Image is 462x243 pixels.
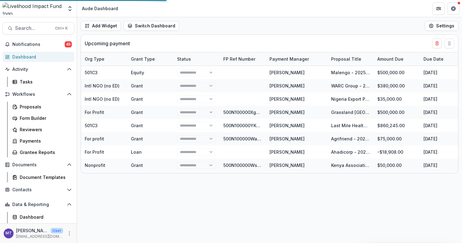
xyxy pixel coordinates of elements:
[6,231,12,235] div: Muthoni Thuo
[85,69,98,76] div: 501C3
[85,136,104,142] div: For profit
[20,174,69,180] div: Document Templates
[2,64,74,74] button: Open Activity
[220,56,259,62] div: FP Ref Number
[12,202,64,207] span: Data & Reporting
[127,52,173,66] div: Grant Type
[327,52,374,66] div: Proposal Title
[85,96,120,102] div: Intl NGO (no ED)
[374,79,420,92] div: $380,000.00
[266,52,327,66] div: Payment Manager
[10,77,74,87] a: Tasks
[127,56,159,62] div: Grant Type
[20,126,69,133] div: Reviewers
[15,25,51,31] span: Search...
[269,162,305,168] div: [PERSON_NAME]
[2,185,74,195] button: Open Contacts
[223,122,262,129] div: 500N100000YK6H2IAL
[223,162,262,168] div: 500N100000WsoocIAB
[223,136,262,142] div: 500N100000WanXfIAJ
[51,228,63,233] p: User
[432,2,445,15] button: Partners
[374,145,420,159] div: -$18,908.00
[269,96,305,102] div: [PERSON_NAME]
[374,52,420,66] div: Amount Due
[220,52,266,66] div: FP Ref Number
[2,22,74,34] button: Search...
[374,106,420,119] div: $500,000.00
[10,147,74,157] a: Grantee Reports
[12,54,69,60] div: Dashboard
[374,56,407,62] div: Amount Due
[420,56,447,62] div: Due Date
[447,2,460,15] button: Get Help
[10,124,74,135] a: Reviewers
[12,92,64,97] span: Workflows
[131,122,143,129] div: Grant
[2,2,63,15] img: Livelihood Impact Fund logo
[266,56,313,62] div: Payment Manager
[444,38,454,48] button: Drag
[2,160,74,170] button: Open Documents
[131,149,142,155] div: Loan
[331,162,370,168] div: Kenya Association of Manufacturers - 2025 GTKY Grant
[374,119,420,132] div: $860,245.00
[131,162,143,168] div: Grant
[331,83,370,89] div: WARC Group - 2025 Investment
[20,138,69,144] div: Payments
[331,96,370,102] div: Nigeria Export Promotion Council - 2025 GTKY
[10,172,74,182] a: Document Templates
[2,200,74,209] button: Open Data & Reporting
[85,109,104,115] div: For Profit
[374,172,420,185] div: $10,000.00
[2,39,74,49] button: Notifications45
[374,66,420,79] div: $500,000.00
[85,162,105,168] div: Nonprofit
[331,109,370,115] div: Grassland [GEOGRAPHIC_DATA] - 2025 Grant (co-funding with Rippleworks)
[223,109,262,115] div: 500N100000XgsFYIAZ
[425,21,458,31] button: Settings
[269,69,305,76] div: [PERSON_NAME]
[131,136,143,142] div: Grant
[54,25,69,32] div: Ctrl + K
[269,136,305,142] div: [PERSON_NAME]
[269,149,305,155] div: [PERSON_NAME]
[20,214,69,220] div: Dashboard
[374,159,420,172] div: $50,000.00
[12,187,64,192] span: Contacts
[432,38,442,48] button: Delete card
[85,149,104,155] div: For Profit
[12,42,65,47] span: Notifications
[131,109,143,115] div: Grant
[81,21,121,31] button: Add Widget
[66,2,74,15] button: Open entity switcher
[12,162,64,168] span: Documents
[81,52,127,66] div: Org type
[20,115,69,121] div: Form Builder
[2,52,74,62] a: Dashboard
[327,56,365,62] div: Proposal Title
[20,79,69,85] div: Tasks
[331,149,370,155] div: Ahadicorp - 2024 Loan
[269,122,305,129] div: [PERSON_NAME]
[374,132,420,145] div: $75,000.00
[16,227,48,234] p: [PERSON_NAME]
[2,89,74,99] button: Open Workflows
[173,52,220,66] div: Status
[331,69,370,76] div: Malengo - 2025 Investment
[131,69,144,76] div: Equity
[85,83,120,89] div: Intl NGO (no ED)
[66,230,73,237] button: More
[20,103,69,110] div: Proposals
[81,56,108,62] div: Org type
[131,96,143,102] div: Grant
[173,56,195,62] div: Status
[269,83,305,89] div: [PERSON_NAME]
[65,41,72,47] span: 45
[82,5,118,12] div: Aude Dashboard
